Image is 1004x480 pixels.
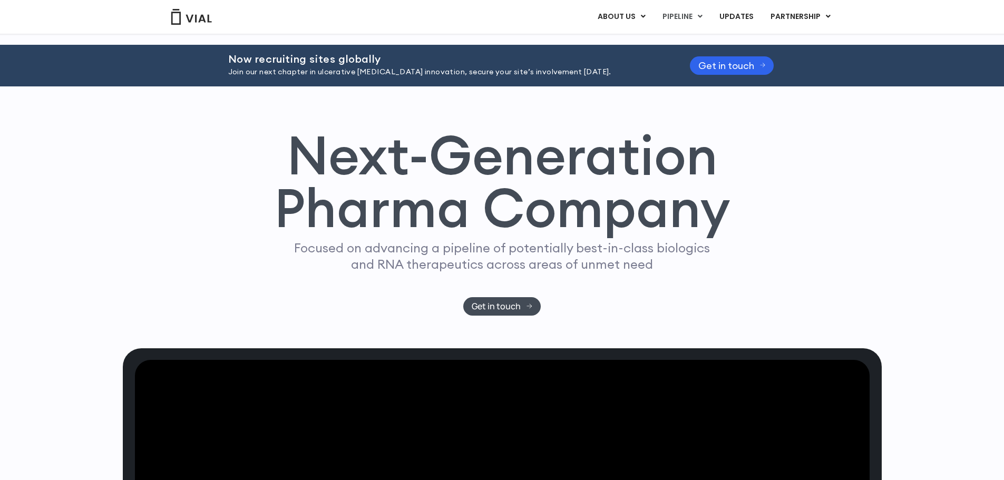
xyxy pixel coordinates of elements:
[762,8,839,26] a: PARTNERSHIPMenu Toggle
[290,240,715,272] p: Focused on advancing a pipeline of potentially best-in-class biologics and RNA therapeutics acros...
[589,8,654,26] a: ABOUT USMenu Toggle
[690,56,774,75] a: Get in touch
[472,302,521,310] span: Get in touch
[228,66,664,78] p: Join our next chapter in ulcerative [MEDICAL_DATA] innovation, secure your site’s involvement [DA...
[711,8,762,26] a: UPDATES
[228,53,664,65] h2: Now recruiting sites globally
[274,129,730,235] h1: Next-Generation Pharma Company
[463,297,541,316] a: Get in touch
[698,62,754,70] span: Get in touch
[654,8,710,26] a: PIPELINEMenu Toggle
[170,9,212,25] img: Vial Logo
